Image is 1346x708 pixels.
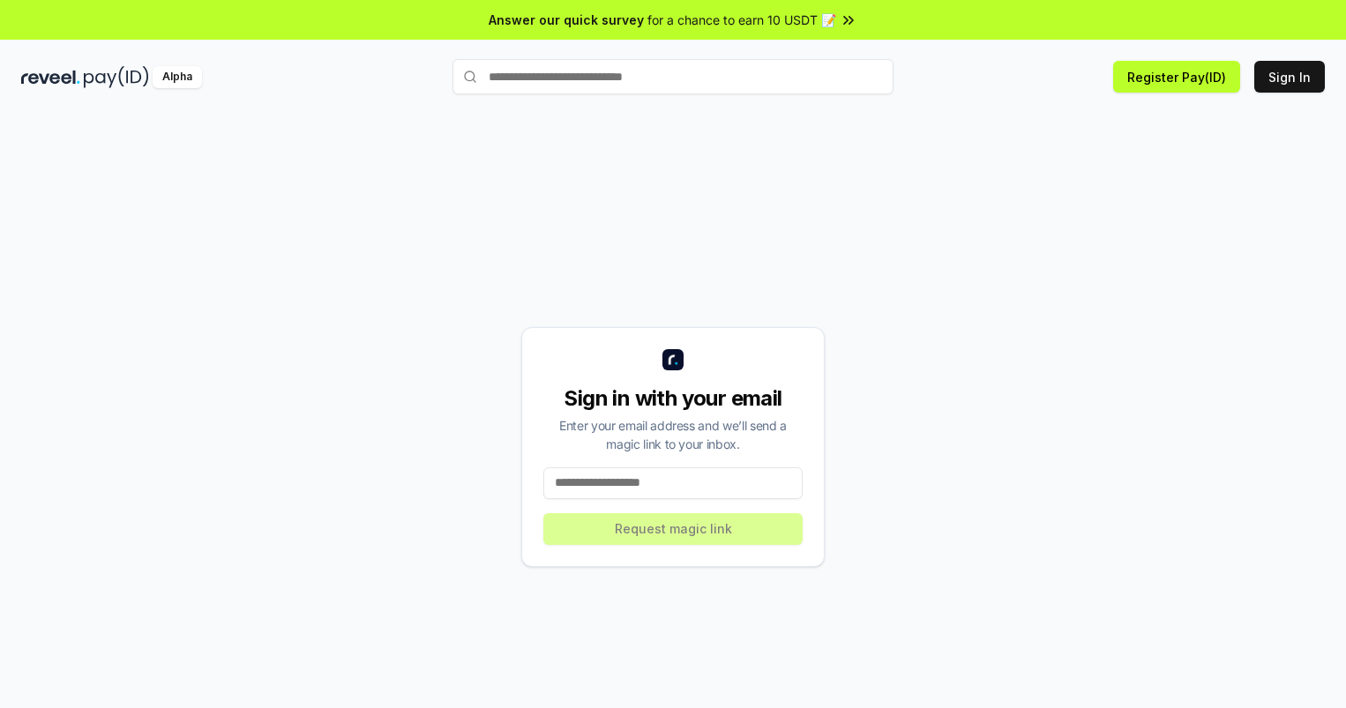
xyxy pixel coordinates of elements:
button: Register Pay(ID) [1113,61,1240,93]
img: reveel_dark [21,66,80,88]
span: Answer our quick survey [489,11,644,29]
div: Sign in with your email [543,384,803,413]
span: for a chance to earn 10 USDT 📝 [647,11,836,29]
div: Enter your email address and we’ll send a magic link to your inbox. [543,416,803,453]
img: logo_small [662,349,684,370]
button: Sign In [1254,61,1325,93]
div: Alpha [153,66,202,88]
img: pay_id [84,66,149,88]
